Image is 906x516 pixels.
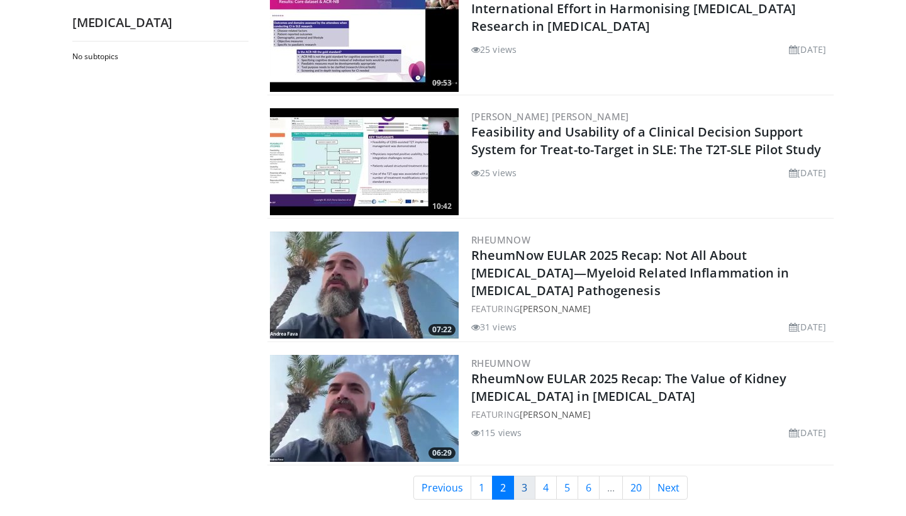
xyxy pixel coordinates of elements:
a: [PERSON_NAME] [520,408,591,420]
li: 25 views [471,166,517,179]
a: 2 [492,476,514,500]
img: 705f61ab-0846-4241-8fd7-6ac111c6ca36.300x170_q85_crop-smart_upscale.jpg [270,355,459,462]
a: RheumNow EULAR 2025 Recap: The Value of Kidney [MEDICAL_DATA] in [MEDICAL_DATA] [471,370,787,405]
h2: [MEDICAL_DATA] [72,14,249,31]
a: 4 [535,476,557,500]
a: RheumNow [471,233,530,246]
a: Previous [413,476,471,500]
a: [PERSON_NAME] [520,303,591,315]
li: [DATE] [789,166,826,179]
span: 06:29 [428,447,456,459]
li: [DATE] [789,426,826,439]
li: [DATE] [789,320,826,334]
div: FEATURING [471,302,831,315]
a: 06:29 [270,355,459,462]
a: 07:22 [270,232,459,339]
img: 26355660-36ec-435c-a023-b3395a516518.300x170_q85_crop-smart_upscale.jpg [270,108,459,215]
a: RheumNow [471,357,530,369]
a: [PERSON_NAME] [PERSON_NAME] [471,110,629,123]
li: 25 views [471,43,517,56]
span: 10:42 [428,201,456,212]
a: Next [649,476,688,500]
a: 6 [578,476,600,500]
a: 10:42 [270,108,459,215]
li: 115 views [471,426,522,439]
nav: Search results pages [267,476,834,500]
h2: No subtopics [72,52,245,62]
li: 31 views [471,320,517,334]
a: Feasibility and Usability of a Clinical Decision Support System for Treat-to-Target in SLE: The T... [471,123,821,158]
span: 07:22 [428,324,456,335]
a: RheumNow EULAR 2025 Recap: Not All About [MEDICAL_DATA]—Myeloid Related Inflammation in [MEDICAL_... [471,247,790,299]
a: 5 [556,476,578,500]
div: FEATURING [471,408,831,421]
a: 1 [471,476,493,500]
a: 20 [622,476,650,500]
a: 3 [513,476,535,500]
li: [DATE] [789,43,826,56]
span: 09:53 [428,77,456,89]
img: 21c46345-0b90-4646-934d-7c2edfac5ce6.300x170_q85_crop-smart_upscale.jpg [270,232,459,339]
